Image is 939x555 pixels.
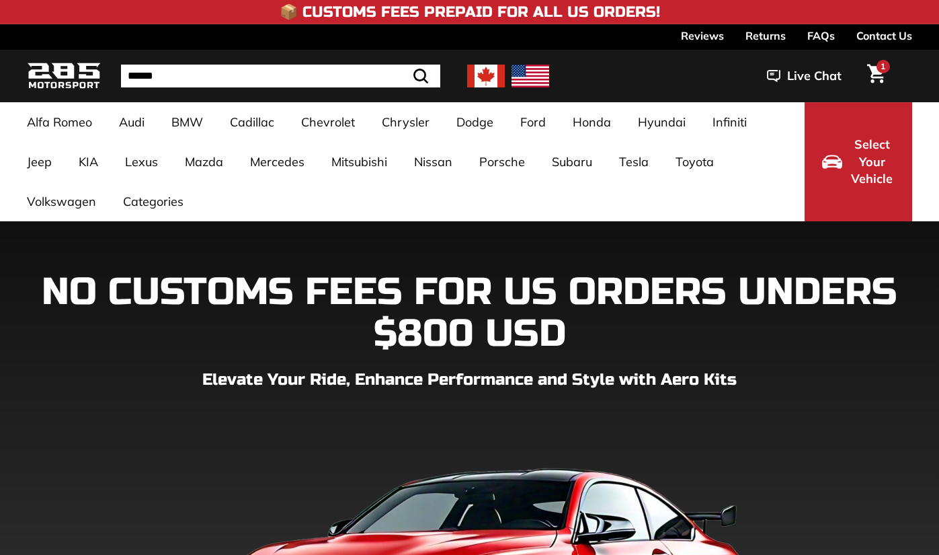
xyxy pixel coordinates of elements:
[121,65,440,87] input: Search
[27,61,101,92] img: Logo_285_Motorsport_areodynamics_components
[559,102,624,142] a: Honda
[401,142,466,182] a: Nissan
[216,102,288,142] a: Cadillac
[288,102,368,142] a: Chevrolet
[849,136,895,188] span: Select Your Vehicle
[112,142,171,182] a: Lexus
[65,142,112,182] a: KIA
[171,142,237,182] a: Mazda
[881,61,885,71] span: 1
[368,102,443,142] a: Chrysler
[624,102,699,142] a: Hyundai
[807,24,835,47] a: FAQs
[787,67,842,85] span: Live Chat
[13,182,110,221] a: Volkswagen
[280,4,660,20] h4: 📦 Customs Fees Prepaid for All US Orders!
[745,24,786,47] a: Returns
[318,142,401,182] a: Mitsubishi
[538,142,606,182] a: Subaru
[106,102,158,142] a: Audi
[507,102,559,142] a: Ford
[662,142,727,182] a: Toyota
[466,142,538,182] a: Porsche
[27,272,912,355] h1: NO CUSTOMS FEES FOR US ORDERS UNDERS $800 USD
[110,182,197,221] a: Categories
[805,102,912,221] button: Select Your Vehicle
[681,24,724,47] a: Reviews
[13,102,106,142] a: Alfa Romeo
[699,102,760,142] a: Infiniti
[856,24,912,47] a: Contact Us
[443,102,507,142] a: Dodge
[859,53,893,99] a: Cart
[27,368,912,392] p: Elevate Your Ride, Enhance Performance and Style with Aero Kits
[13,142,65,182] a: Jeep
[749,59,859,93] button: Live Chat
[237,142,318,182] a: Mercedes
[158,102,216,142] a: BMW
[606,142,662,182] a: Tesla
